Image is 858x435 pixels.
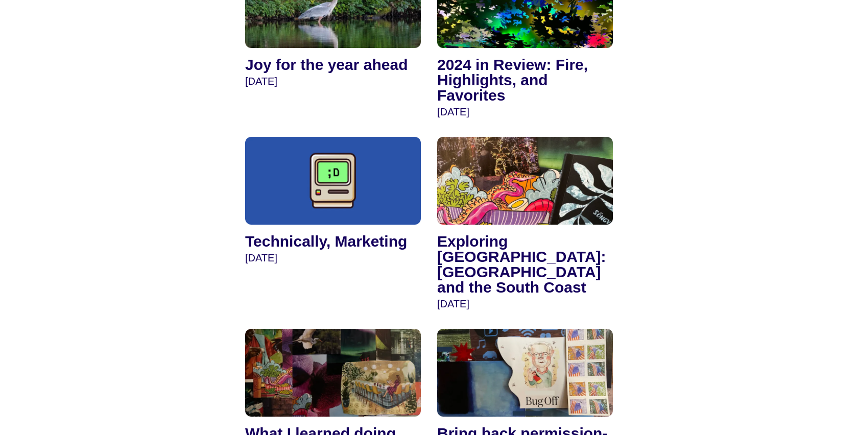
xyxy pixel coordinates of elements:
[437,137,613,312] a: Exploring [GEOGRAPHIC_DATA]: [GEOGRAPHIC_DATA] and the South Coast [DATE]
[437,234,613,295] h4: Exploring [GEOGRAPHIC_DATA]: [GEOGRAPHIC_DATA] and the South Coast
[245,76,277,87] time: [DATE]
[245,57,421,72] h4: Joy for the year ahead
[437,106,469,117] time: [DATE]
[437,57,613,103] h4: 2024 in Review: Fire, Highlights, and Favorites
[437,298,469,309] time: [DATE]
[245,234,421,249] h4: Technically, Marketing
[245,137,421,267] a: Technically, Marketing [DATE]
[245,252,277,263] time: [DATE]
